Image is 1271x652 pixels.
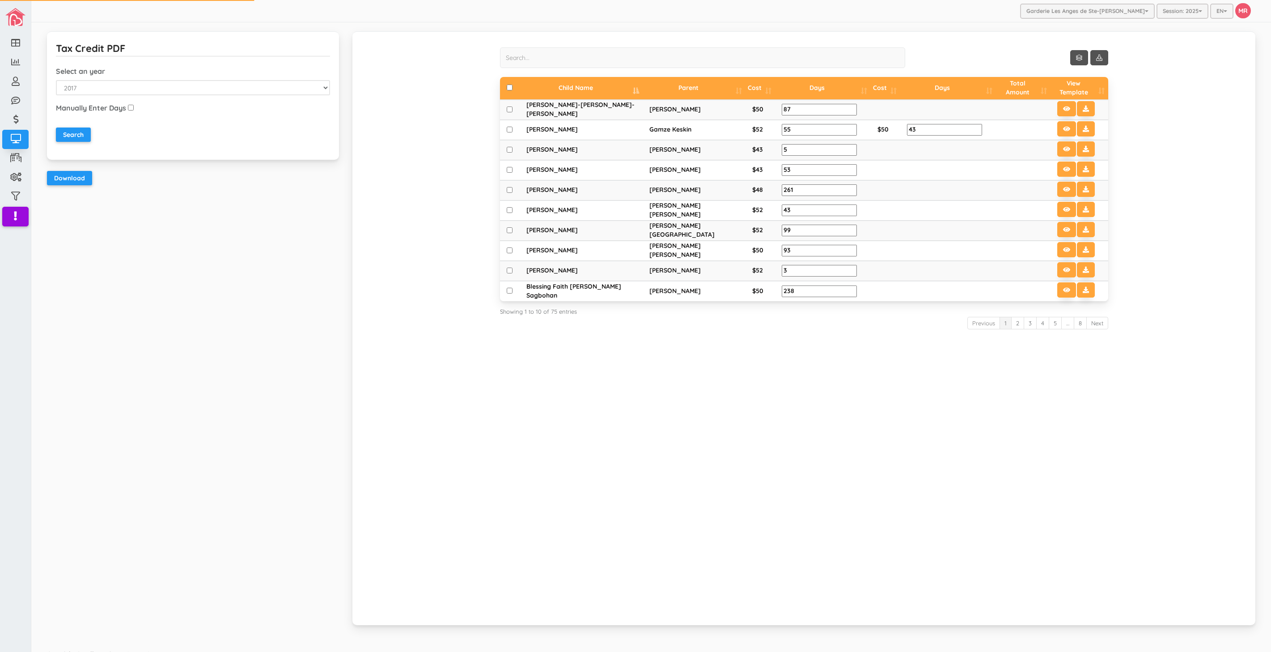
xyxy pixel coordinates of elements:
h5: Tax Credit PDF [56,43,125,54]
td: [PERSON_NAME] [520,180,643,200]
th: Parent: activate to sort column ascending [643,77,746,100]
th: Child Name: activate to sort column descending [520,77,643,100]
td: $50 [746,281,775,301]
td: $48 [746,180,775,200]
td: [PERSON_NAME] [520,221,643,241]
th: Days: activate to sort column ascending [775,77,871,100]
td: [PERSON_NAME] [PERSON_NAME] [643,200,746,221]
td: $52 [746,261,775,281]
td: [PERSON_NAME] [520,200,643,221]
h3: Select an year [56,68,330,76]
td: [PERSON_NAME] [520,261,643,281]
th: Cost: activate to sort column ascending [746,77,775,100]
td: $50 [746,241,775,261]
input: Download [47,171,92,185]
td: Blessing Faith [PERSON_NAME] Sagbohan [520,281,643,301]
td: [PERSON_NAME] [PERSON_NAME] [643,241,746,261]
th: Cost: activate to sort column ascending [871,77,900,100]
a: 4 [1036,317,1049,330]
a: 8 [1074,317,1087,330]
td: $52 [746,221,775,241]
td: $50 [871,120,900,140]
th: Days: activate to sort column ascending [900,77,996,100]
td: [PERSON_NAME] [643,261,746,281]
a: 2 [1011,317,1024,330]
td: [PERSON_NAME] [643,180,746,200]
img: image [5,8,25,26]
iframe: chat widget [1233,616,1262,643]
td: [PERSON_NAME][GEOGRAPHIC_DATA] [643,221,746,241]
td: Gamze Keskin [643,120,746,140]
td: [PERSON_NAME] [643,100,746,120]
a: 1 [1000,317,1012,330]
td: [PERSON_NAME] [643,160,746,180]
td: $52 [746,120,775,140]
td: [PERSON_NAME] [520,160,643,180]
td: $50 [746,100,775,120]
a: … [1061,317,1074,330]
input: Search... [500,47,906,68]
a: 5 [1049,317,1062,330]
input: Search [56,128,91,142]
td: [PERSON_NAME] [643,281,746,301]
td: $43 [746,140,775,160]
td: $52 [746,200,775,221]
th: Total Amount: activate to sort column ascending [996,77,1051,100]
a: Next [1086,317,1108,330]
h3: Manually Enter Days [56,104,126,112]
td: $43 [746,160,775,180]
div: Showing 1 to 10 of 75 entries [500,304,1108,316]
td: [PERSON_NAME] [520,120,643,140]
td: [PERSON_NAME]-[PERSON_NAME]-[PERSON_NAME] [520,100,643,120]
th: View Template: activate to sort column ascending [1051,77,1108,100]
td: [PERSON_NAME] [520,241,643,261]
td: [PERSON_NAME] [643,140,746,160]
a: Previous [967,317,1000,330]
td: [PERSON_NAME] [520,140,643,160]
a: 3 [1024,317,1037,330]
